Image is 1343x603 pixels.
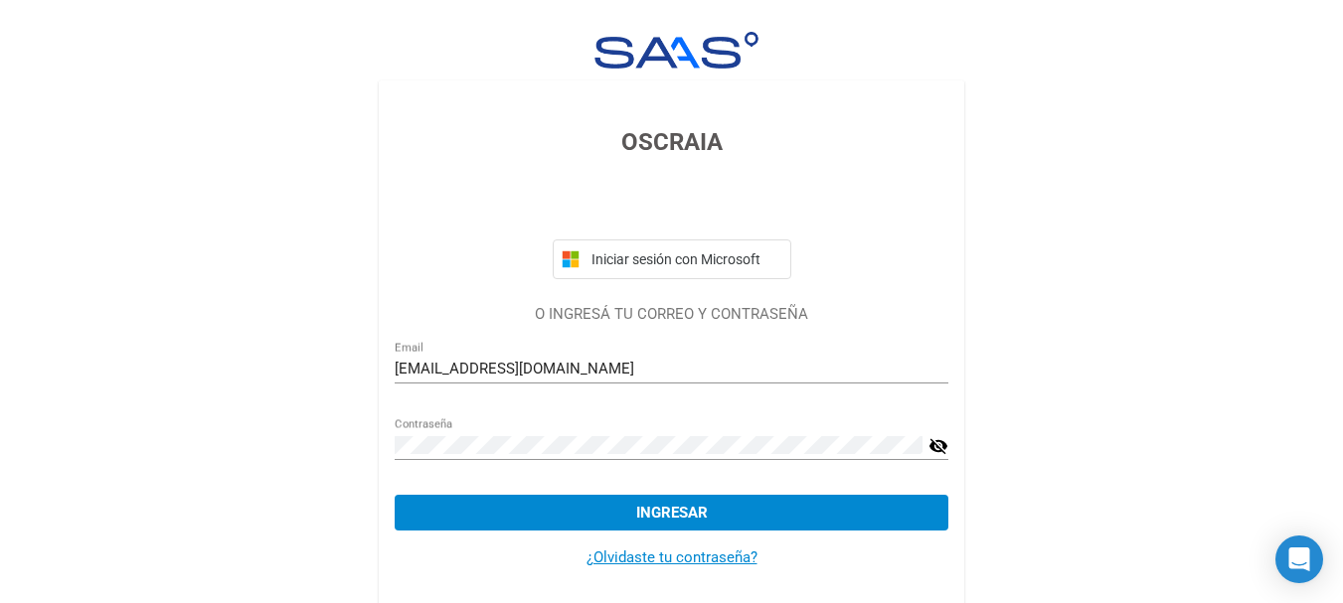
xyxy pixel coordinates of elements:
[928,434,948,458] mat-icon: visibility_off
[543,182,801,226] iframe: Botón de Acceder con Google
[588,251,782,267] span: Iniciar sesión con Microsoft
[1275,535,1323,583] div: Open Intercom Messenger
[395,303,948,326] p: O INGRESÁ TU CORREO Y CONTRASEÑA
[395,124,948,160] h3: OSCRAIA
[636,504,708,522] span: Ingresar
[587,548,757,566] a: ¿Olvidaste tu contraseña?
[395,495,948,530] button: Ingresar
[553,239,791,279] button: Iniciar sesión con Microsoft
